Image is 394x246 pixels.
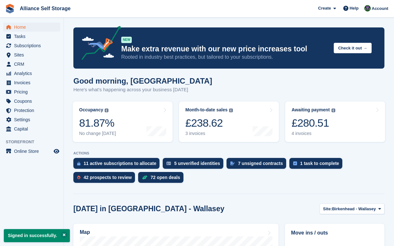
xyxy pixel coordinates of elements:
a: Month-to-date sales £238.62 3 invoices [179,101,279,142]
div: 72 open deals [151,175,180,180]
span: Help [350,5,359,11]
span: Subscriptions [14,41,52,50]
a: menu [3,115,60,124]
p: Make extra revenue with our new price increases tool [121,44,329,54]
div: 4 invoices [292,131,335,136]
a: 5 unverified identities [163,158,227,172]
img: price-adjustments-announcement-icon-8257ccfd72463d97f412b2fc003d46551f7dbcb40ab6d574587a9cd5c0d94... [76,26,121,62]
img: icon-info-grey-7440780725fd019a000dd9b08b2336e03edf1995a4989e88bcd33f0948082b44.svg [229,108,233,112]
img: Romilly Norton [364,5,371,11]
h2: Map [80,229,90,235]
a: 42 prospects to review [73,172,138,186]
h1: Good morning, [GEOGRAPHIC_DATA] [73,77,212,85]
div: £280.51 [292,116,335,130]
a: menu [3,50,60,59]
span: Analytics [14,69,52,78]
a: menu [3,87,60,96]
div: Month-to-date sales [185,107,227,113]
a: menu [3,97,60,106]
div: £238.62 [185,116,233,130]
span: Settings [14,115,52,124]
p: ACTIONS [73,151,384,155]
a: menu [3,147,60,156]
a: Alliance Self Storage [17,3,73,14]
img: icon-info-grey-7440780725fd019a000dd9b08b2336e03edf1995a4989e88bcd33f0948082b44.svg [331,108,335,112]
a: menu [3,124,60,133]
div: No change [DATE] [79,131,116,136]
div: 5 unverified identities [174,161,220,166]
div: Occupancy [79,107,103,113]
a: Awaiting payment £280.51 4 invoices [285,101,385,142]
div: 42 prospects to review [84,175,132,180]
a: 7 unsigned contracts [227,158,289,172]
a: 72 open deals [138,172,187,186]
span: Tasks [14,32,52,41]
img: icon-info-grey-7440780725fd019a000dd9b08b2336e03edf1995a4989e88bcd33f0948082b44.svg [105,108,108,112]
span: Online Store [14,147,52,156]
a: menu [3,60,60,69]
h2: [DATE] in [GEOGRAPHIC_DATA] - Wallasey [73,205,224,213]
span: Capital [14,124,52,133]
a: menu [3,106,60,115]
h2: Move ins / outs [291,229,378,237]
span: Coupons [14,97,52,106]
span: Create [318,5,331,11]
button: Site: Birkenhead - Wallasey [320,204,384,214]
div: 7 unsigned contracts [238,161,283,166]
img: deal-1b604bf984904fb50ccaf53a9ad4b4a5d6e5aea283cecdc64d6e3604feb123c2.svg [142,175,147,180]
div: NEW [121,37,132,43]
img: task-75834270c22a3079a89374b754ae025e5fb1db73e45f91037f5363f120a921f8.svg [293,161,297,165]
div: 1 task to complete [300,161,339,166]
span: Protection [14,106,52,115]
span: Invoices [14,78,52,87]
button: Check it out → [334,43,372,53]
div: 81.87% [79,116,116,130]
div: Awaiting payment [292,107,330,113]
span: Birkenhead - Wallasey [332,206,376,212]
span: Account [372,5,388,12]
a: 1 task to complete [289,158,346,172]
p: Here's what's happening across your business [DATE] [73,86,212,93]
div: 11 active subscriptions to allocate [84,161,156,166]
p: Rooted in industry best practices, but tailored to your subscriptions. [121,54,329,61]
a: menu [3,23,60,32]
a: menu [3,78,60,87]
img: verify_identity-adf6edd0f0f0b5bbfe63781bf79b02c33cf7c696d77639b501bdc392416b5a36.svg [167,161,171,165]
span: Pricing [14,87,52,96]
span: Site: [323,206,332,212]
span: CRM [14,60,52,69]
div: 3 invoices [185,131,233,136]
img: active_subscription_to_allocate_icon-d502201f5373d7db506a760aba3b589e785aa758c864c3986d89f69b8ff3... [77,161,80,166]
a: Preview store [53,147,60,155]
a: menu [3,69,60,78]
span: Sites [14,50,52,59]
a: menu [3,41,60,50]
img: contract_signature_icon-13c848040528278c33f63329250d36e43548de30e8caae1d1a13099fd9432cc5.svg [230,161,235,165]
a: 11 active subscriptions to allocate [73,158,163,172]
span: Home [14,23,52,32]
a: menu [3,32,60,41]
a: Occupancy 81.87% No change [DATE] [73,101,173,142]
img: prospect-51fa495bee0391a8d652442698ab0144808aea92771e9ea1ae160a38d050c398.svg [77,175,80,179]
p: Signed in successfully. [4,229,70,242]
img: stora-icon-8386f47178a22dfd0bd8f6a31ec36ba5ce8667c1dd55bd0f319d3a0aa187defe.svg [5,4,15,13]
span: Storefront [6,139,63,145]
